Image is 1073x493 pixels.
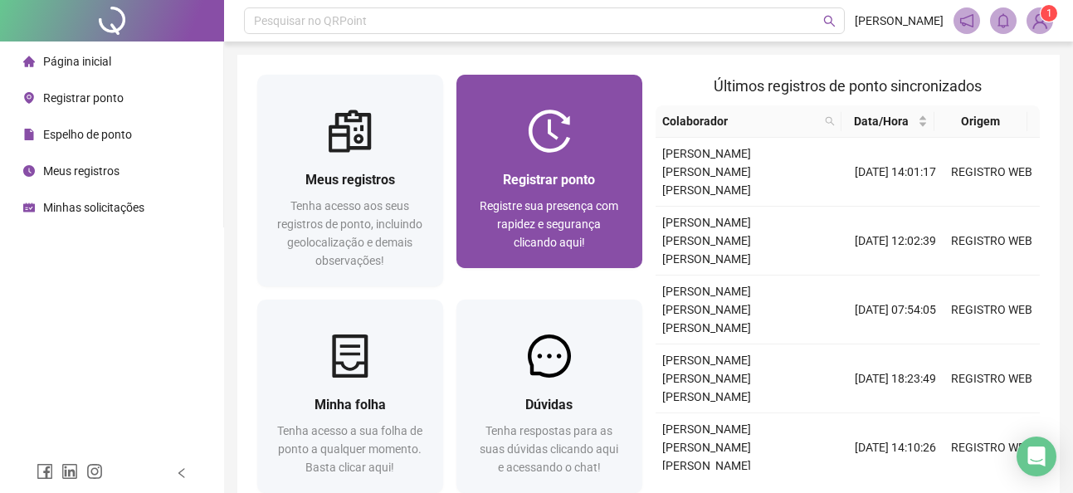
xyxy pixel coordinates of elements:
[456,300,642,493] a: DúvidasTenha respostas para as suas dúvidas clicando aqui e acessando o chat!
[23,56,35,67] span: home
[456,75,642,268] a: Registrar pontoRegistre sua presença com rapidez e segurança clicando aqui!
[176,467,188,479] span: left
[847,413,944,482] td: [DATE] 14:10:26
[847,344,944,413] td: [DATE] 18:23:49
[944,207,1040,276] td: REGISTRO WEB
[86,463,103,480] span: instagram
[1027,8,1052,33] img: 90515
[944,413,1040,482] td: REGISTRO WEB
[662,285,751,334] span: [PERSON_NAME] [PERSON_NAME] [PERSON_NAME]
[43,55,111,68] span: Página inicial
[1046,7,1052,19] span: 1
[714,77,982,95] span: Últimos registros de ponto sincronizados
[841,105,934,138] th: Data/Hora
[480,424,618,474] span: Tenha respostas para as suas dúvidas clicando aqui e acessando o chat!
[23,92,35,104] span: environment
[848,112,914,130] span: Data/Hora
[277,424,422,474] span: Tenha acesso a sua folha de ponto a qualquer momento. Basta clicar aqui!
[503,172,595,188] span: Registrar ponto
[959,13,974,28] span: notification
[37,463,53,480] span: facebook
[847,138,944,207] td: [DATE] 14:01:17
[847,207,944,276] td: [DATE] 12:02:39
[305,172,395,188] span: Meus registros
[662,216,751,266] span: [PERSON_NAME] [PERSON_NAME] [PERSON_NAME]
[662,147,751,197] span: [PERSON_NAME] [PERSON_NAME] [PERSON_NAME]
[855,12,944,30] span: [PERSON_NAME]
[61,463,78,480] span: linkedin
[23,165,35,177] span: clock-circle
[996,13,1011,28] span: bell
[847,276,944,344] td: [DATE] 07:54:05
[257,300,443,493] a: Minha folhaTenha acesso a sua folha de ponto a qualquer momento. Basta clicar aqui!
[944,276,1040,344] td: REGISTRO WEB
[23,129,35,140] span: file
[43,201,144,214] span: Minhas solicitações
[823,15,836,27] span: search
[822,109,838,134] span: search
[1041,5,1057,22] sup: Atualize o seu contato no menu Meus Dados
[662,422,751,472] span: [PERSON_NAME] [PERSON_NAME] [PERSON_NAME]
[23,202,35,213] span: schedule
[257,75,443,286] a: Meus registrosTenha acesso aos seus registros de ponto, incluindo geolocalização e demais observa...
[1017,437,1056,476] div: Open Intercom Messenger
[315,397,386,412] span: Minha folha
[662,354,751,403] span: [PERSON_NAME] [PERSON_NAME] [PERSON_NAME]
[825,116,835,126] span: search
[934,105,1027,138] th: Origem
[662,112,818,130] span: Colaborador
[277,199,422,267] span: Tenha acesso aos seus registros de ponto, incluindo geolocalização e demais observações!
[480,199,618,249] span: Registre sua presença com rapidez e segurança clicando aqui!
[43,91,124,105] span: Registrar ponto
[525,397,573,412] span: Dúvidas
[944,344,1040,413] td: REGISTRO WEB
[43,164,119,178] span: Meus registros
[43,128,132,141] span: Espelho de ponto
[944,138,1040,207] td: REGISTRO WEB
